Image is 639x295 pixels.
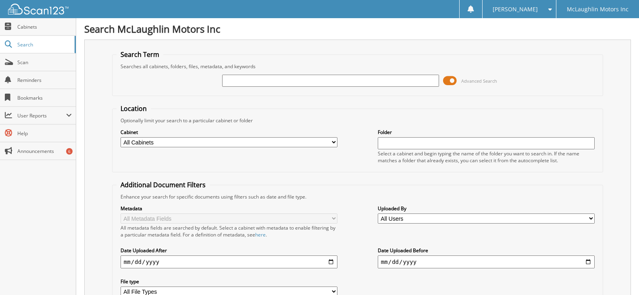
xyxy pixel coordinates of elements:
span: Bookmarks [17,94,72,101]
div: Select a cabinet and begin typing the name of the folder you want to search in. If the name match... [378,150,595,164]
span: Cabinets [17,23,72,30]
label: File type [121,278,337,285]
legend: Additional Document Filters [117,180,210,189]
div: Enhance your search for specific documents using filters such as date and file type. [117,193,599,200]
label: Folder [378,129,595,136]
label: Date Uploaded Before [378,247,595,254]
legend: Location [117,104,151,113]
img: scan123-logo-white.svg [8,4,69,15]
h1: Search McLaughlin Motors Inc [84,22,631,36]
label: Metadata [121,205,337,212]
span: Help [17,130,72,137]
span: McLaughlin Motors Inc [567,7,629,12]
input: end [378,255,595,268]
span: Scan [17,59,72,66]
div: 6 [66,148,73,155]
legend: Search Term [117,50,163,59]
span: Search [17,41,71,48]
label: Cabinet [121,129,337,136]
div: All metadata fields are searched by default. Select a cabinet with metadata to enable filtering b... [121,224,337,238]
span: [PERSON_NAME] [493,7,538,12]
input: start [121,255,337,268]
div: Searches all cabinets, folders, files, metadata, and keywords [117,63,599,70]
span: Announcements [17,148,72,155]
div: Optionally limit your search to a particular cabinet or folder [117,117,599,124]
span: User Reports [17,112,66,119]
span: Reminders [17,77,72,84]
span: Advanced Search [461,78,497,84]
label: Date Uploaded After [121,247,337,254]
label: Uploaded By [378,205,595,212]
a: here [255,231,266,238]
